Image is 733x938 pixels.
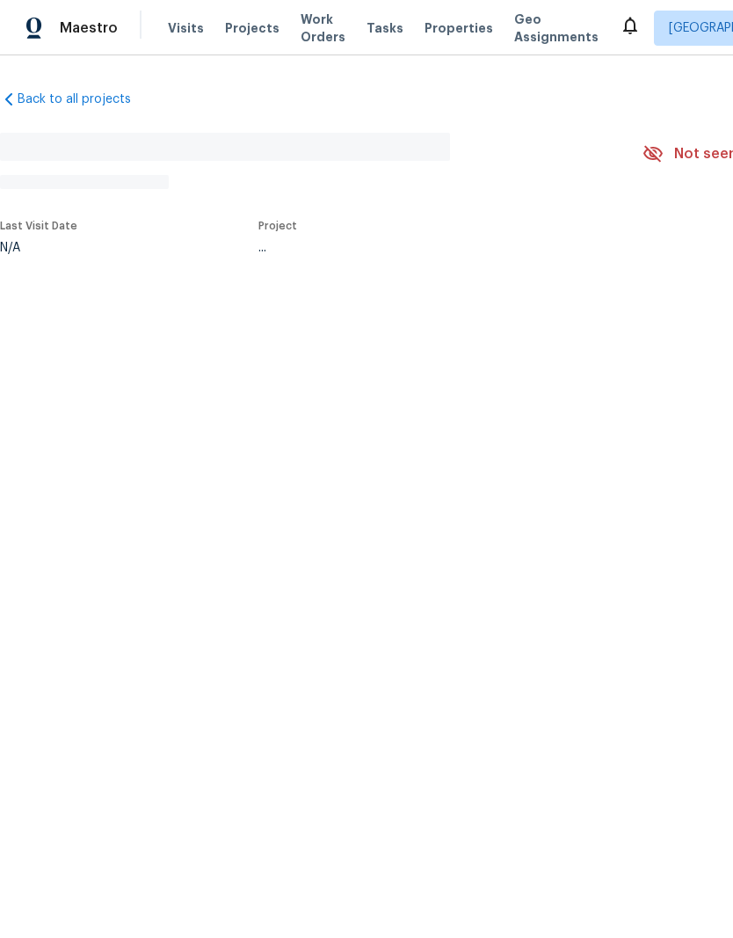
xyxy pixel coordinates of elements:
[258,221,297,231] span: Project
[301,11,345,46] span: Work Orders
[366,22,403,34] span: Tasks
[225,19,279,37] span: Projects
[514,11,599,46] span: Geo Assignments
[60,19,118,37] span: Maestro
[168,19,204,37] span: Visits
[258,242,596,254] div: ...
[425,19,493,37] span: Properties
